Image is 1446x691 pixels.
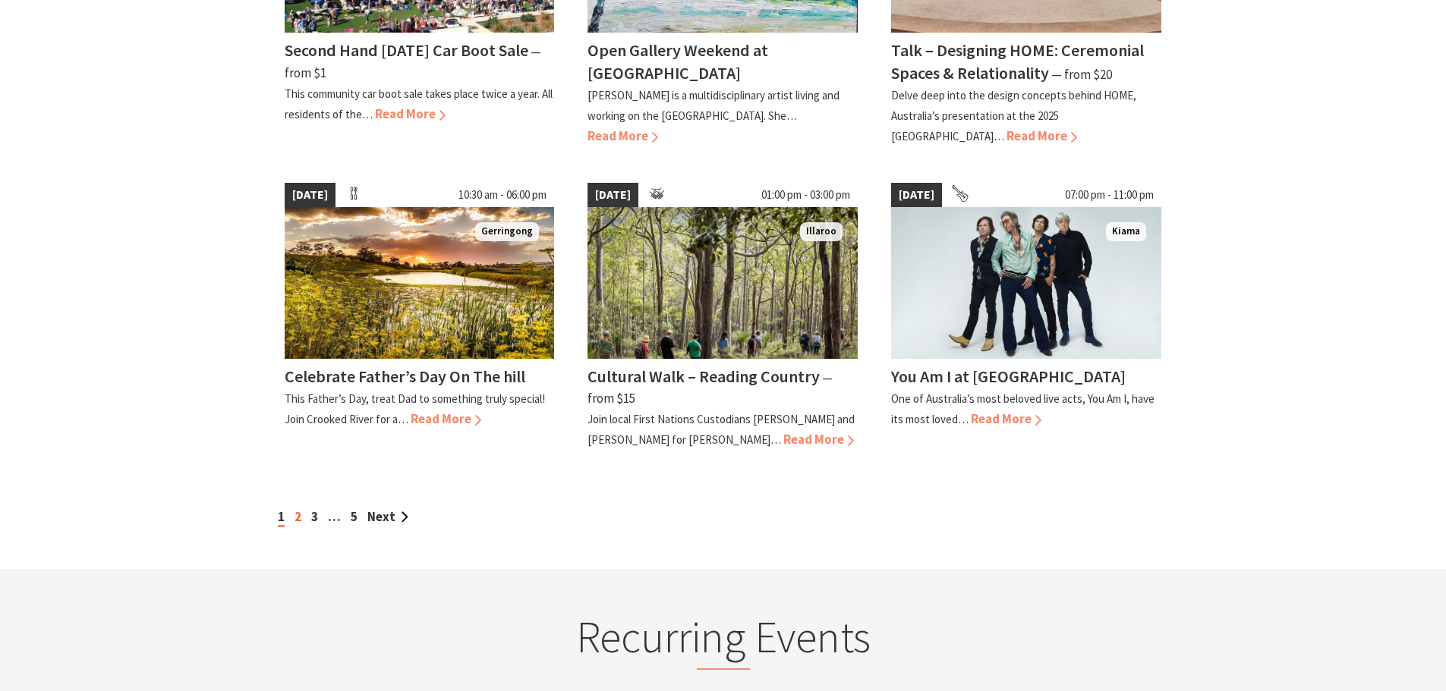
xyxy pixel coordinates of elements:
span: Read More [783,431,854,448]
span: [DATE] [588,183,638,207]
h4: Cultural Walk – Reading Country [588,366,820,387]
span: Illaroo [800,222,843,241]
a: [DATE] 01:00 pm - 03:00 pm Visitors walk in single file along the Buddawang Track Illaroo Cultura... [588,183,858,450]
h4: You Am I at [GEOGRAPHIC_DATA] [891,366,1126,387]
span: 07:00 pm - 11:00 pm [1057,183,1161,207]
a: Next [367,508,408,525]
h4: Second Hand [DATE] Car Boot Sale [285,39,528,61]
span: … [328,508,341,525]
span: Read More [411,410,481,427]
span: 01:00 pm - 03:00 pm [754,183,858,207]
span: ⁠— from $1 [285,43,541,80]
p: [PERSON_NAME] is a multidisciplinary artist living and working on the [GEOGRAPHIC_DATA]. She… [588,88,840,123]
span: 1 [278,508,285,527]
p: One of Australia’s most beloved live acts, You Am I, have its most loved… [891,391,1155,426]
h4: Talk – Designing HOME: Ceremonial Spaces & Relationality [891,39,1144,83]
span: ⁠— from $20 [1051,66,1112,83]
p: Join local First Nations Custodians [PERSON_NAME] and [PERSON_NAME] for [PERSON_NAME]… [588,412,855,447]
span: Read More [971,410,1041,427]
h4: Open Gallery Weekend at [GEOGRAPHIC_DATA] [588,39,768,83]
span: 10:30 am - 06:00 pm [451,183,554,207]
span: Kiama [1106,222,1146,241]
a: [DATE] 10:30 am - 06:00 pm Crooked River Estate Gerringong Celebrate Father’s Day On The hill Thi... [285,183,555,450]
span: Gerringong [475,222,539,241]
a: [DATE] 07:00 pm - 11:00 pm You Am I Kiama You Am I at [GEOGRAPHIC_DATA] One of Australia’s most b... [891,183,1161,450]
img: Visitors walk in single file along the Buddawang Track [588,207,858,359]
p: Delve deep into the design concepts behind HOME, Australia’s presentation at the 2025 [GEOGRAPHIC... [891,88,1136,143]
img: You Am I [891,207,1161,359]
span: [DATE] [285,183,336,207]
span: Read More [1007,127,1077,144]
span: [DATE] [891,183,942,207]
h2: Recurring Events [426,611,1021,670]
a: 2 [295,508,301,525]
a: 3 [311,508,318,525]
span: Read More [375,105,446,122]
h4: Celebrate Father’s Day On The hill [285,366,525,387]
img: Crooked River Estate [285,207,555,359]
a: 5 [351,508,358,525]
p: This Father’s Day, treat Dad to something truly special! Join Crooked River for a… [285,391,545,426]
p: This community car boot sale takes place twice a year. All residents of the… [285,86,553,121]
span: Read More [588,127,658,144]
